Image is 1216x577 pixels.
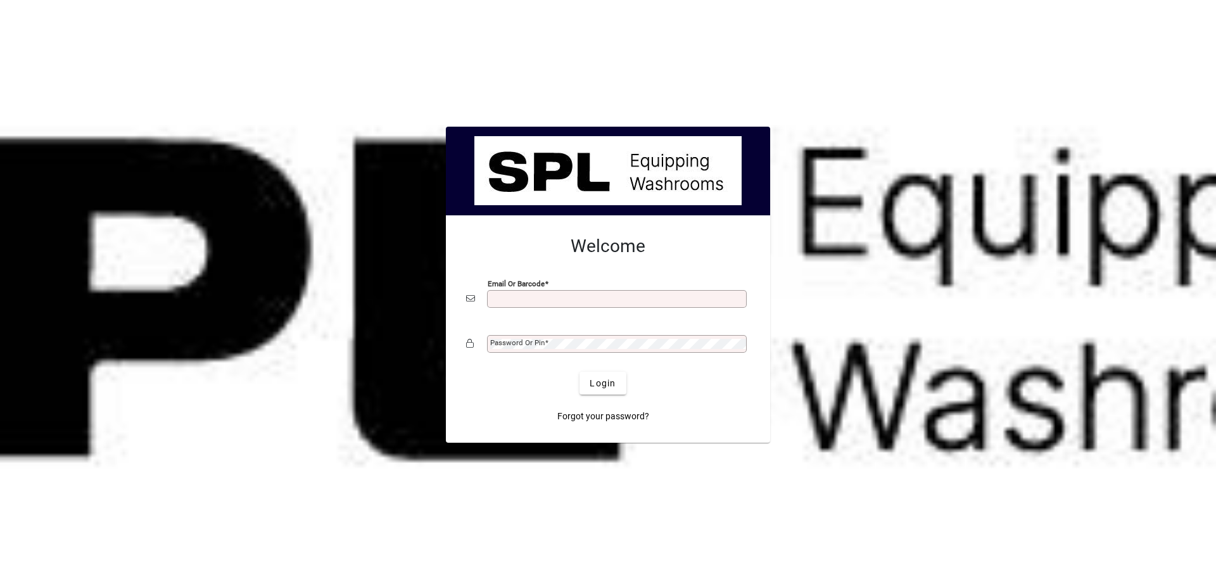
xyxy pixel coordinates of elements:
span: Forgot your password? [557,410,649,423]
mat-label: Password or Pin [490,338,545,347]
button: Login [579,372,626,395]
a: Forgot your password? [552,405,654,428]
h2: Welcome [466,236,750,257]
mat-label: Email or Barcode [488,279,545,288]
span: Login [590,377,616,390]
